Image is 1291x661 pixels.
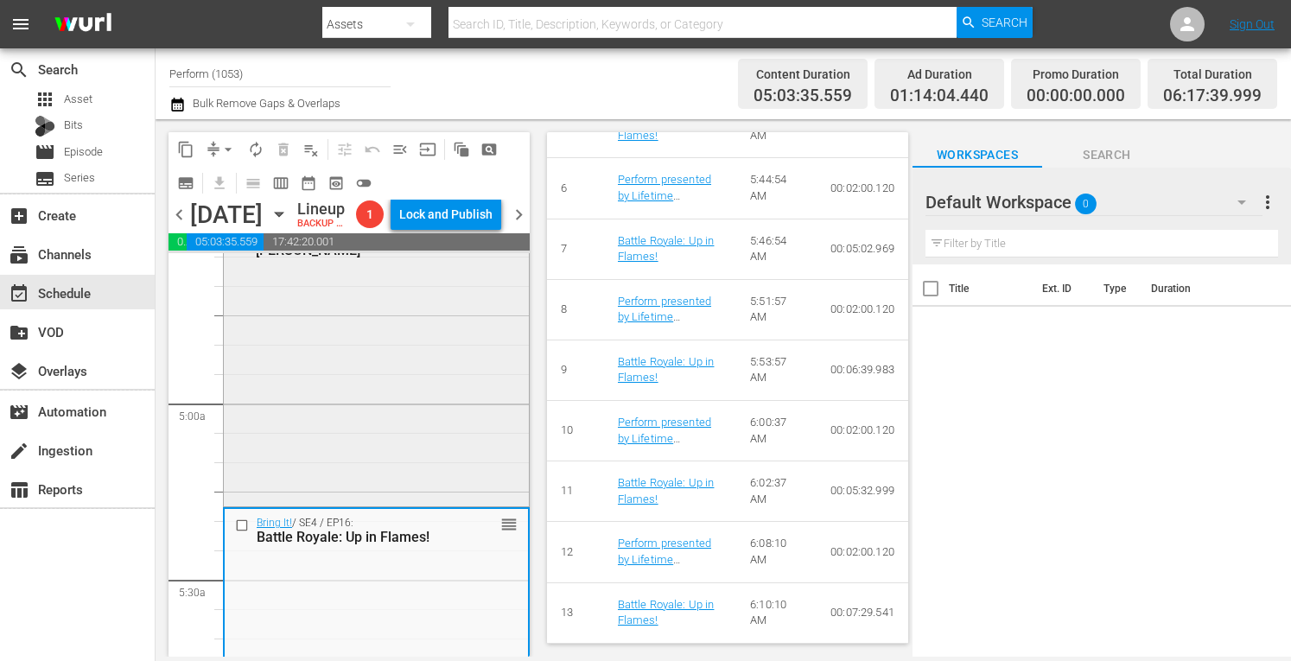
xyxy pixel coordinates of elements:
span: Channels [9,245,29,265]
span: View Backup [322,169,350,197]
span: Bits [64,117,83,134]
span: content_copy [177,141,194,158]
span: 05:03:35.559 [187,233,263,251]
span: Search [1042,144,1172,166]
td: 9 [547,340,604,400]
span: menu [10,14,31,35]
span: Month Calendar View [295,169,322,197]
span: Create [9,206,29,226]
button: more_vert [1257,181,1278,223]
span: Schedule [9,283,29,304]
span: pageview_outlined [480,141,498,158]
div: Promo Duration [1027,62,1125,86]
span: 01:14:04.440 [890,86,989,106]
span: arrow_drop_down [219,141,237,158]
a: Perform presented by Lifetime countdown slate 120 [618,416,722,461]
th: Ext. ID [1032,264,1093,313]
a: Battle Royale: Up in Flames! [618,234,715,264]
span: Revert to Primary Episode [359,136,386,163]
span: Create Search Block [475,136,503,163]
a: Perform presented by Lifetime countdown slate 120 [618,295,722,340]
div: Lock and Publish [399,199,493,230]
td: 6:10:10 AM [736,582,817,643]
a: Sign Out [1230,17,1275,31]
span: Search [982,7,1027,38]
span: preview_outlined [328,175,345,192]
span: menu_open [391,141,409,158]
span: Ingestion [9,441,29,461]
span: Overlays [9,361,29,382]
div: Lineup [297,200,349,219]
td: 13 [547,582,604,643]
th: Title [949,264,1032,313]
td: 6:08:10 AM [736,522,817,582]
span: autorenew_outlined [247,141,264,158]
span: Loop Content [242,136,270,163]
td: 00:05:32.999 [817,461,908,522]
a: Perform presented by Lifetime countdown slate 120 [618,173,722,218]
span: 01:14:04.440 [169,233,187,251]
span: Bulk Remove Gaps & Overlaps [190,97,340,110]
span: calendar_view_week_outlined [272,175,289,192]
td: 6:00:37 AM [736,401,817,461]
img: ans4CAIJ8jUAAAAAAAAAAAAAAAAAAAAAAAAgQb4GAAAAAAAAAAAAAAAAAAAAAAAAJMjXAAAAAAAAAAAAAAAAAAAAAAAAgAT5G... [41,4,124,45]
a: Battle Royale: Up in Flames! [618,112,715,142]
td: 10 [547,401,604,461]
span: playlist_remove_outlined [302,141,320,158]
span: Fill episodes with ad slates [386,136,414,163]
td: 7 [547,219,604,279]
span: 1 [356,207,384,221]
button: Search [957,7,1033,38]
span: toggle_off [355,175,372,192]
a: Battle Royale: Up in Flames! [618,598,715,627]
div: Bits [35,116,55,137]
span: Series [64,169,95,187]
span: 17:42:20.001 [264,233,530,251]
div: [DATE] [190,200,263,229]
td: 6 [547,158,604,219]
td: 00:02:00.120 [817,158,908,219]
a: Battle Royale: Up in Flames! [618,355,715,385]
span: Customize Events [325,132,359,166]
div: Content Duration [754,62,852,86]
span: Download as CSV [200,166,233,200]
span: Select an event to delete [270,136,297,163]
div: / SE4 / EP16: [257,517,447,545]
span: Refresh All Search Blocks [442,132,475,166]
th: Duration [1141,264,1244,313]
span: Automation [9,402,29,423]
span: chevron_right [508,204,530,226]
td: 00:05:02.969 [817,219,908,279]
span: reorder [500,515,518,534]
td: 00:02:00.120 [817,401,908,461]
span: Workspaces [913,144,1042,166]
td: 5:53:57 AM [736,340,817,400]
a: Battle Royale: Up in Flames! [618,476,715,505]
div: Total Duration [1163,62,1262,86]
span: compress [205,141,222,158]
td: 12 [547,522,604,582]
span: Asset [64,91,92,108]
div: Ad Duration [890,62,989,86]
span: 00:00:00.000 [1027,86,1125,106]
span: date_range_outlined [300,175,317,192]
span: 05:03:35.559 [754,86,852,106]
span: input [419,141,436,158]
span: Day Calendar View [233,166,267,200]
th: Type [1093,264,1141,313]
span: Copy Lineup [172,136,200,163]
div: Default Workspace [925,178,1262,226]
span: Episode [35,142,55,162]
td: 5:46:54 AM [736,219,817,279]
a: Bring It! [257,517,292,529]
span: Update Metadata from Key Asset [414,136,442,163]
span: 0 [1075,186,1097,222]
td: 5:44:54 AM [736,158,817,219]
td: 00:02:00.120 [817,522,908,582]
td: 00:02:00.120 [817,279,908,340]
td: 6:02:37 AM [736,461,817,522]
span: subtitles_outlined [177,175,194,192]
span: Remove Gaps & Overlaps [200,136,242,163]
span: Week Calendar View [267,169,295,197]
span: 24 hours Lineup View is OFF [350,169,378,197]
